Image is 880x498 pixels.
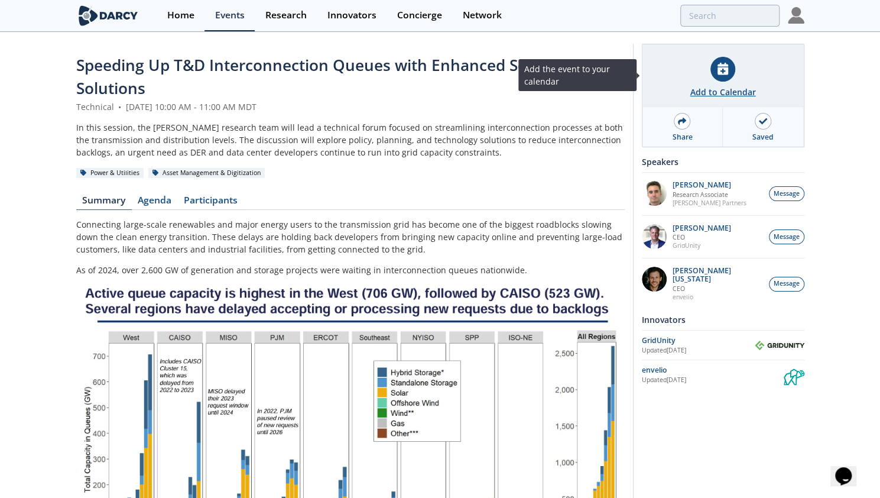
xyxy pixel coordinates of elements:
a: Participants [178,196,244,210]
a: Agenda [132,196,178,210]
p: [PERSON_NAME] Partners [673,199,746,207]
div: GridUnity [642,335,755,346]
p: CEO [673,233,731,241]
button: Message [769,186,804,201]
div: Innovators [327,11,376,20]
img: d42dc26c-2a28-49ac-afde-9b58c84c0349 [642,224,667,249]
span: Speeding Up T&D Interconnection Queues with Enhanced Software Solutions [76,54,576,99]
div: Share [672,132,692,143]
div: Network [463,11,502,20]
img: logo-wide.svg [76,5,141,26]
img: GridUnity [755,341,804,350]
div: Research [265,11,307,20]
iframe: chat widget [830,451,868,486]
p: Research Associate [673,190,746,199]
a: envelio Updated[DATE] envelio [642,364,804,385]
img: envelio [784,364,804,385]
div: Power & Utilities [76,168,144,179]
p: [PERSON_NAME] [673,181,746,189]
button: Message [769,229,804,244]
p: CEO [673,284,762,293]
span: Message [774,232,800,242]
div: Events [215,11,245,20]
div: Technical [DATE] 10:00 AM - 11:00 AM MDT [76,101,625,113]
p: [PERSON_NAME] [673,224,731,232]
div: In this session, the [PERSON_NAME] research team will lead a technical forum focused on streamlin... [76,121,625,159]
div: Saved [752,132,774,143]
img: 1b183925-147f-4a47-82c9-16eeeed5003c [642,267,667,292]
input: Advanced Search [680,5,780,27]
div: Concierge [397,11,442,20]
span: Message [774,189,800,199]
img: Profile [788,7,804,24]
a: GridUnity Updated[DATE] GridUnity [642,335,804,355]
a: Summary [76,196,132,210]
div: envelio [642,365,784,376]
div: Innovators [642,309,804,330]
p: GridUnity [673,241,731,250]
div: Updated [DATE] [642,346,755,355]
p: As of 2024, over 2,600 GW of generation and storage projects were waiting in interconnection queu... [76,264,625,276]
p: Connecting large-scale renewables and major energy users to the transmission grid has become one ... [76,218,625,256]
p: envelio [673,293,762,301]
span: Message [774,279,800,289]
div: Home [167,11,194,20]
div: Add to Calendar [690,86,756,98]
img: f1d2b35d-fddb-4a25-bd87-d4d314a355e9 [642,181,667,206]
div: Updated [DATE] [642,376,784,385]
p: [PERSON_NAME][US_STATE] [673,267,762,283]
div: Asset Management & Digitization [148,168,265,179]
button: Message [769,277,804,292]
div: Speakers [642,151,804,172]
span: • [116,101,124,112]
